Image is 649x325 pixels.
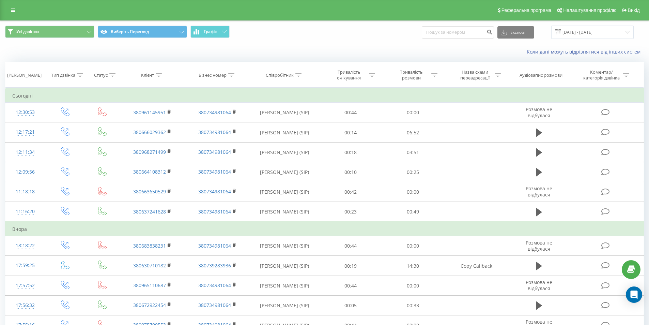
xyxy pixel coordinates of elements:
font: Тривалість розмови [400,69,423,81]
font: 00:18 [344,149,357,156]
font: [PERSON_NAME] (SIP) [260,109,309,116]
font: [PERSON_NAME] (SIP) [260,302,309,309]
a: 380734981064 [198,282,231,289]
input: Пошук за номером [422,26,494,39]
a: 380666029362 [133,129,166,135]
a: 380683838231 [133,242,166,249]
font: 00:00 [407,243,419,249]
a: 380734981064 [198,149,231,155]
a: 380734981064 [198,109,231,116]
font: 17:59:25 [16,262,35,268]
font: Виберіть Перегляд [111,29,149,34]
font: [PERSON_NAME] (SIP) [260,149,309,156]
font: Реферальна програма [501,8,552,13]
font: [PERSON_NAME] (SIP) [260,129,309,136]
a: 380664108312 [133,168,166,175]
a: Коли дані можуть відрізнятися від інших систем [527,48,644,55]
font: 03:51 [407,149,419,156]
font: [PERSON_NAME] (SIP) [260,169,309,175]
font: Бізнес номер [199,72,227,78]
div: Open Intercom Messenger [626,286,642,303]
button: Виберіть Перегляд [98,26,187,38]
font: 00:10 [344,169,357,175]
font: 00:23 [344,208,357,215]
font: 00:19 [344,263,357,269]
font: 11:16:20 [16,208,35,215]
font: 17:57:52 [16,282,35,289]
font: 00:44 [344,109,357,116]
font: Налаштування профілю [563,8,616,13]
font: 00:49 [407,208,419,215]
font: Сьогодні [12,92,33,99]
font: 18:18:22 [16,242,35,249]
font: [PERSON_NAME] (SIP) [260,243,309,249]
font: 00:00 [407,189,419,195]
font: 12:09:56 [16,168,35,175]
font: 00:00 [407,282,419,289]
a: 380672922454 [133,302,166,308]
a: 380734981064 [198,302,231,308]
font: 00:42 [344,189,357,195]
button: Експорт [497,26,534,39]
font: 06:52 [407,129,419,136]
font: Розмова не відбулася [526,239,552,252]
font: 00:33 [407,302,419,309]
a: 380968271499 [133,149,166,155]
font: [PERSON_NAME] (SIP) [260,263,309,269]
font: Вчора [12,226,27,232]
button: Графік [190,26,230,38]
a: 380965110687 [133,282,166,289]
font: 00:14 [344,129,357,136]
font: 380734981064 [198,242,231,249]
font: 00:44 [344,282,357,289]
font: 00:00 [407,109,419,116]
a: 380734981064 [198,129,231,135]
a: 380739283936 [198,262,231,269]
font: [PERSON_NAME] [7,72,42,78]
font: Статус [94,72,108,78]
font: 00:44 [344,243,357,249]
font: 14:30 [407,263,419,269]
font: 00:25 [407,169,419,175]
a: 380734981064 [198,188,231,195]
font: [PERSON_NAME] (SIP) [260,282,309,289]
font: Вихід [628,8,640,13]
button: Усі дзвінки [5,26,94,38]
font: Усі дзвінки [16,29,39,34]
font: 17:56:32 [16,302,35,308]
font: 12:11:34 [16,149,35,155]
font: 12:30:53 [16,109,35,115]
font: Тип дзвінка [51,72,75,78]
font: Співробітник [266,72,294,78]
font: 380961145951 [133,109,166,116]
font: 380663650529 [133,188,166,195]
font: Copy Callback [461,263,492,269]
font: Коментар/категорія дзвінка [583,69,620,81]
font: 00:05 [344,302,357,309]
a: 380734981064 [198,208,231,215]
font: Тривалість очікування [337,69,361,81]
font: Аудіозапис розмови [520,72,562,78]
font: Графік [204,29,217,34]
a: 380734981064 [198,168,231,175]
font: Коли дані можуть відрізнятися від інших систем [527,48,640,55]
a: 380637241628 [133,208,166,215]
font: Назва схеми переадресації [460,69,490,81]
a: 380630710182 [133,262,166,269]
font: [PERSON_NAME] (SIP) [260,189,309,195]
